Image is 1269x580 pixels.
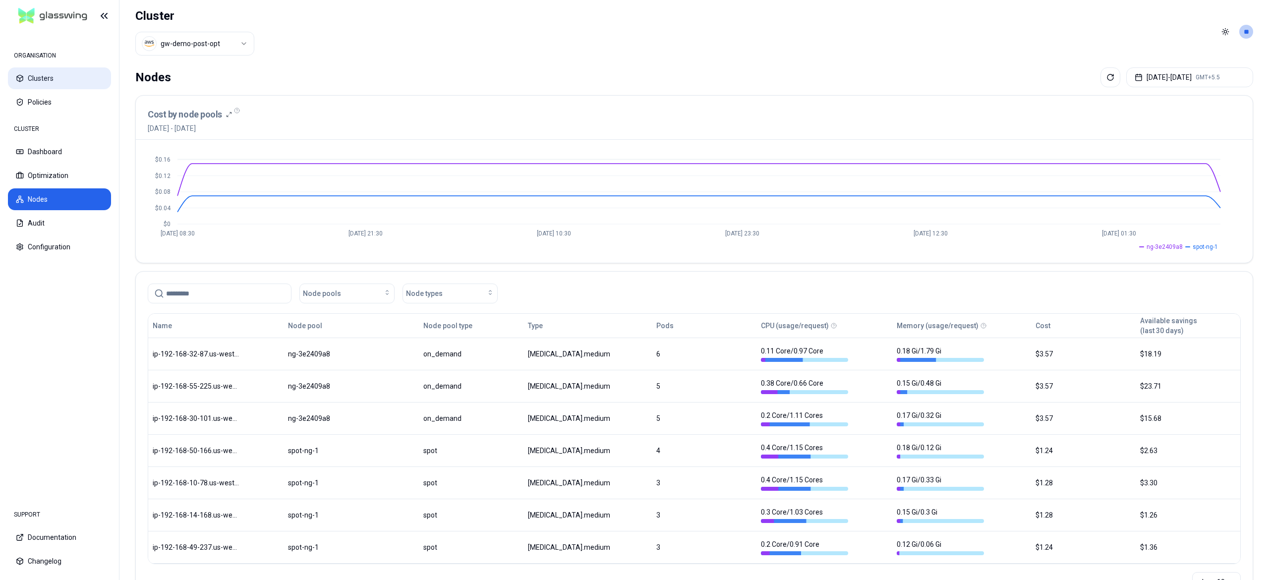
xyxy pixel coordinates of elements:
[1036,413,1131,423] div: $3.57
[1140,510,1236,520] div: $1.26
[288,446,375,456] div: spot-ng-1
[656,381,752,391] div: 5
[656,510,752,520] div: 3
[761,507,848,523] div: 0.3 Core / 1.03 Cores
[423,316,472,336] button: Node pool type
[8,91,111,113] button: Policies
[897,316,979,336] button: Memory (usage/request)
[1126,67,1253,87] button: [DATE]-[DATE]GMT+5.5
[288,316,322,336] button: Node pool
[1140,413,1236,423] div: $15.68
[153,446,240,456] div: ip-192-168-50-166.us-west-1.compute.internal
[299,284,395,303] button: Node pools
[148,108,222,121] h3: Cost by node pools
[897,507,984,523] div: 0.15 Gi / 0.3 Gi
[1140,446,1236,456] div: $2.63
[8,46,111,65] div: ORGANISATION
[528,446,647,456] div: t3.medium
[914,230,948,237] tspan: [DATE] 12:30
[761,316,829,336] button: CPU (usage/request)
[8,550,111,572] button: Changelog
[135,8,254,24] h1: Cluster
[528,542,647,552] div: t3.medium
[656,316,674,336] button: Pods
[8,165,111,186] button: Optimization
[897,378,984,394] div: 0.15 Gi / 0.48 Gi
[8,188,111,210] button: Nodes
[8,505,111,524] div: SUPPORT
[761,443,848,459] div: 0.4 Core / 1.15 Cores
[1140,316,1197,336] div: Available savings (last 30 days)
[148,123,232,133] span: [DATE] - [DATE]
[761,410,848,426] div: 0.2 Core / 1.11 Cores
[528,510,647,520] div: t3.medium
[1036,446,1131,456] div: $1.24
[897,539,984,555] div: 0.12 Gi / 0.06 Gi
[164,221,171,228] tspan: $0
[155,205,171,212] tspan: $0.04
[135,32,254,56] button: Select a value
[153,542,240,552] div: ip-192-168-49-237.us-west-1.compute.internal
[1036,381,1131,391] div: $3.57
[761,378,848,394] div: 0.38 Core / 0.66 Core
[656,542,752,552] div: 3
[288,381,375,391] div: ng-3e2409a8
[528,316,543,336] button: Type
[403,284,498,303] button: Node types
[1140,542,1236,552] div: $1.36
[528,478,647,488] div: t3.medium
[1036,349,1131,359] div: $3.57
[1140,349,1236,359] div: $18.19
[1102,230,1136,237] tspan: [DATE] 01:30
[348,230,383,237] tspan: [DATE] 21:30
[144,39,154,49] img: aws
[288,542,375,552] div: spot-ng-1
[303,289,341,298] span: Node pools
[288,349,375,359] div: ng-3e2409a8
[761,539,848,555] div: 0.2 Core / 0.91 Core
[153,349,240,359] div: ip-192-168-32-87.us-west-1.compute.internal
[1036,510,1131,520] div: $1.28
[1036,542,1131,552] div: $1.24
[656,349,752,359] div: 6
[423,478,519,488] div: spot
[8,236,111,258] button: Configuration
[423,510,519,520] div: spot
[423,446,519,456] div: spot
[153,478,240,488] div: ip-192-168-10-78.us-west-1.compute.internal
[897,443,984,459] div: 0.18 Gi / 0.12 Gi
[1140,478,1236,488] div: $3.30
[897,410,984,426] div: 0.17 Gi / 0.32 Gi
[528,413,647,423] div: t3.medium
[528,349,647,359] div: t3.medium
[1140,381,1236,391] div: $23.71
[656,413,752,423] div: 5
[8,212,111,234] button: Audit
[423,413,519,423] div: on_demand
[153,316,172,336] button: Name
[153,413,240,423] div: ip-192-168-30-101.us-west-1.compute.internal
[761,475,848,491] div: 0.4 Core / 1.15 Cores
[288,510,375,520] div: spot-ng-1
[537,230,571,237] tspan: [DATE] 10:30
[135,67,171,87] div: Nodes
[155,188,171,195] tspan: $0.08
[656,478,752,488] div: 3
[155,156,171,163] tspan: $0.16
[8,119,111,139] div: CLUSTER
[8,526,111,548] button: Documentation
[761,346,848,362] div: 0.11 Core / 0.97 Core
[528,381,647,391] div: t3.medium
[8,141,111,163] button: Dashboard
[153,510,240,520] div: ip-192-168-14-168.us-west-1.compute.internal
[1036,316,1050,336] button: Cost
[1196,73,1220,81] span: GMT+5.5
[1147,243,1183,251] span: ng-3e2409a8
[897,346,984,362] div: 0.18 Gi / 1.79 Gi
[1193,243,1218,251] span: spot-ng-1
[153,381,240,391] div: ip-192-168-55-225.us-west-1.compute.internal
[1036,478,1131,488] div: $1.28
[423,381,519,391] div: on_demand
[406,289,443,298] span: Node types
[288,478,375,488] div: spot-ng-1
